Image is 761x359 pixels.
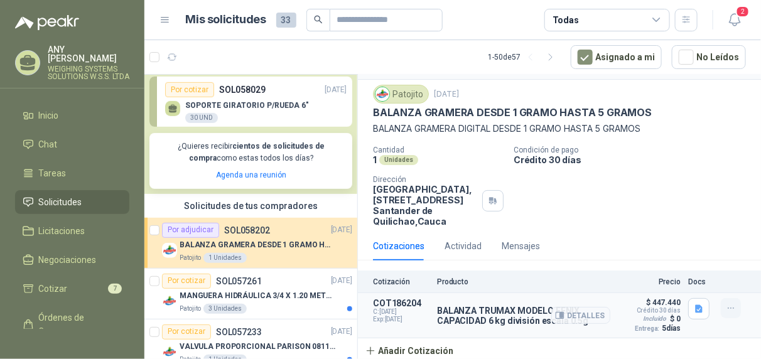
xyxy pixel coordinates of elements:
[437,306,610,326] p: BALANZA TRUMAX MODELO FENIX CAPACIDAD 6 kg división escala 0.5g
[39,311,117,338] span: Órdenes de Compra
[373,277,429,286] p: Cotización
[331,275,352,287] p: [DATE]
[325,84,347,96] p: [DATE]
[637,307,681,314] p: Crédito 30 días
[15,306,129,343] a: Órdenes de Compra
[203,304,247,314] div: 3 Unidades
[162,243,177,258] img: Company Logo
[185,101,309,110] p: SOPORTE GIRATORIO P/RUEDA 6"
[39,224,85,238] span: Licitaciones
[736,6,750,18] span: 2
[373,154,377,165] p: 1
[39,109,59,122] span: Inicio
[373,146,504,154] p: Cantidad
[216,328,262,336] p: SOL057233
[502,239,540,253] div: Mensajes
[373,122,746,136] p: BALANZA GRAMERA DIGITAL DESDE 1 GRAMO HASTA 5 GRAMOS
[165,82,214,97] div: Por cotizar
[15,248,129,272] a: Negociaciones
[162,274,211,289] div: Por cotizar
[688,277,713,286] p: Docs
[216,277,262,286] p: SOL057261
[373,85,429,104] div: Patojito
[144,194,357,218] div: Solicitudes de tus compradores
[640,314,669,324] div: Incluido
[646,298,681,307] p: $ 447.440
[185,113,218,123] div: 30 UND
[571,45,662,69] button: Asignado a mi
[672,45,746,69] button: No Leídos
[373,308,429,316] span: C: [DATE]
[224,226,270,235] p: SOL058202
[180,253,201,263] p: Patojito
[162,223,219,238] div: Por adjudicar
[144,218,357,269] a: Por adjudicarSOL058202[DATE] Company LogoBALANZA GRAMERA DESDE 1 GRAMO HASTA 5 GRAMOSPatojito1 Un...
[15,219,129,243] a: Licitaciones
[15,161,129,185] a: Tareas
[373,316,429,323] span: Exp: [DATE]
[189,142,325,163] b: cientos de solicitudes de compra
[186,11,266,29] h1: Mis solicitudes
[314,15,323,24] span: search
[331,326,352,338] p: [DATE]
[618,277,681,286] p: Precio
[514,154,756,165] p: Crédito 30 días
[379,155,418,165] div: Unidades
[670,314,681,323] p: $ 0
[162,294,177,309] img: Company Logo
[216,171,286,179] a: Agenda una reunión
[488,47,561,67] div: 1 - 50 de 57
[635,325,660,332] span: Entrega:
[180,290,336,302] p: MANGUERA HIDRÁULICA 3/4 X 1.20 METROS DE LONGITUD HR-HR-ACOPLADA
[373,298,429,308] p: COT186204
[373,239,424,253] div: Cotizaciones
[144,269,357,319] a: Por cotizarSOL057261[DATE] Company LogoMANGUERA HIDRÁULICA 3/4 X 1.20 METROS DE LONGITUD HR-HR-AC...
[15,277,129,301] a: Cotizar7
[375,87,389,101] img: Company Logo
[373,175,477,184] p: Dirección
[276,13,296,28] span: 33
[39,166,67,180] span: Tareas
[149,77,352,127] a: Por cotizarSOL058029[DATE] SOPORTE GIRATORIO P/RUEDA 6"30 UND
[373,106,652,119] p: BALANZA GRAMERA DESDE 1 GRAMO HASTA 5 GRAMOS
[39,282,68,296] span: Cotizar
[157,141,345,164] p: ¿Quieres recibir como estas todos los días?
[15,132,129,156] a: Chat
[39,137,58,151] span: Chat
[180,239,336,251] p: BALANZA GRAMERA DESDE 1 GRAMO HASTA 5 GRAMOS
[180,341,336,353] p: VALVULA PROPORCIONAL PARISON 0811404612 / 4WRPEH6C4 REXROTH
[203,253,247,263] div: 1 Unidades
[434,88,459,100] p: [DATE]
[445,239,482,253] div: Actividad
[180,304,201,314] p: Patojito
[219,83,266,97] p: SOL058029
[15,190,129,214] a: Solicitudes
[15,104,129,127] a: Inicio
[373,184,477,227] p: [GEOGRAPHIC_DATA], [STREET_ADDRESS] Santander de Quilichao , Cauca
[15,15,79,30] img: Logo peakr
[662,324,681,333] p: 5 días
[39,253,97,267] span: Negociaciones
[553,13,579,27] div: Todas
[437,277,610,286] p: Producto
[331,224,352,236] p: [DATE]
[108,284,122,294] span: 7
[514,146,756,154] p: Condición de pago
[723,9,746,31] button: 2
[48,65,129,80] p: WEIGHING SYSTEMS SOLUTIONS W.S.S. LTDA
[39,195,82,209] span: Solicitudes
[162,324,211,340] div: Por cotizar
[551,307,610,324] button: Detalles
[48,45,129,63] p: ANY [PERSON_NAME]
